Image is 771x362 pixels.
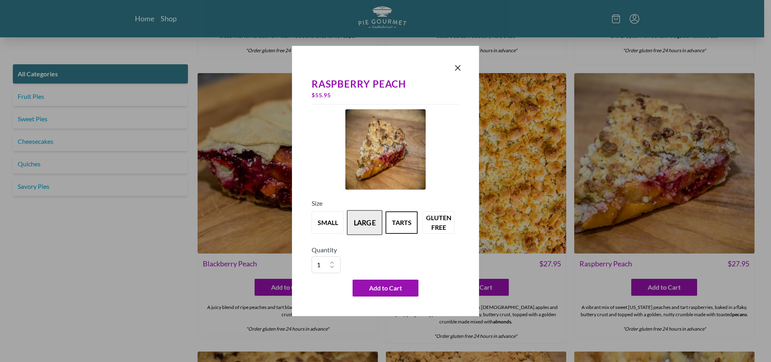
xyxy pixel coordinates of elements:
div: Raspberry Peach [312,78,459,90]
span: Add to Cart [369,283,402,293]
h5: Quantity [312,245,459,255]
div: $ 55.95 [312,90,459,101]
button: Variant Swatch [422,211,455,234]
h5: Size [312,198,459,208]
button: Close panel [453,63,463,73]
a: Product Image [345,109,426,192]
button: Variant Swatch [347,210,382,235]
button: Variant Swatch [312,211,344,234]
button: Variant Swatch [385,211,418,234]
img: Product Image [345,109,426,190]
button: Add to Cart [353,280,418,297]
